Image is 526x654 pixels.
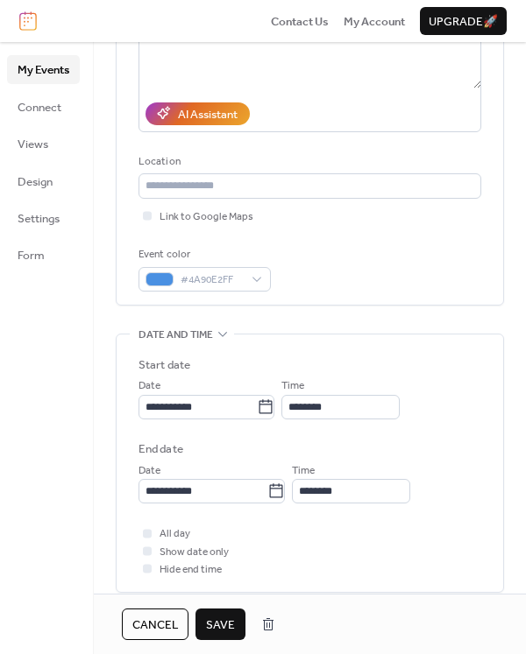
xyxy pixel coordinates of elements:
[292,462,315,480] span: Time
[271,12,329,30] a: Contact Us
[160,544,229,561] span: Show date only
[206,616,235,634] span: Save
[18,99,61,116] span: Connect
[160,525,190,543] span: All day
[139,356,190,374] div: Start date
[160,561,222,579] span: Hide end time
[7,204,80,232] a: Settings
[18,247,45,264] span: Form
[7,167,80,195] a: Design
[19,11,37,31] img: logo
[195,608,245,640] button: Save
[122,608,188,640] button: Cancel
[139,440,183,458] div: End date
[344,12,405,30] a: My Account
[420,7,507,35] button: Upgrade🚀
[18,210,60,228] span: Settings
[160,208,253,226] span: Link to Google Maps
[146,102,250,125] button: AI Assistant
[7,241,80,269] a: Form
[139,462,160,480] span: Date
[281,377,304,395] span: Time
[18,61,69,79] span: My Events
[139,327,213,344] span: Date and time
[132,616,178,634] span: Cancel
[139,153,478,171] div: Location
[429,13,498,31] span: Upgrade 🚀
[7,93,80,121] a: Connect
[139,246,267,264] div: Event color
[18,173,53,191] span: Design
[178,106,238,123] div: AI Assistant
[7,55,80,83] a: My Events
[344,13,405,31] span: My Account
[181,271,243,289] span: #4A90E2FF
[271,13,329,31] span: Contact Us
[18,136,48,153] span: Views
[139,377,160,395] span: Date
[7,130,80,158] a: Views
